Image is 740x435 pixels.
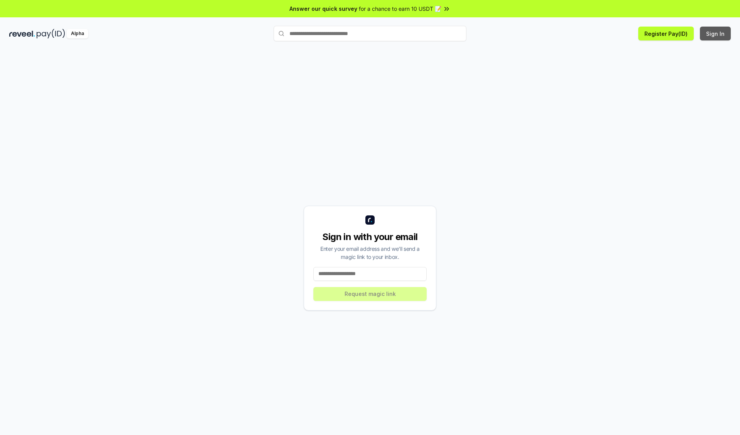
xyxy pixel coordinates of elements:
[289,5,357,13] span: Answer our quick survey
[313,231,427,243] div: Sign in with your email
[359,5,441,13] span: for a chance to earn 10 USDT 📝
[9,29,35,39] img: reveel_dark
[37,29,65,39] img: pay_id
[313,245,427,261] div: Enter your email address and we’ll send a magic link to your inbox.
[700,27,731,40] button: Sign In
[365,215,375,225] img: logo_small
[638,27,694,40] button: Register Pay(ID)
[67,29,88,39] div: Alpha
